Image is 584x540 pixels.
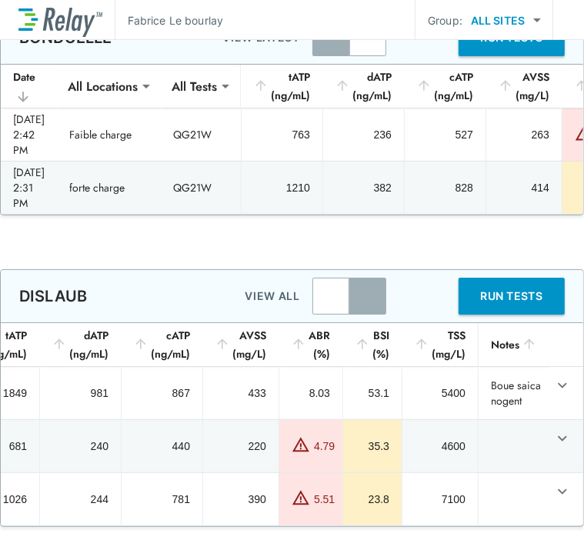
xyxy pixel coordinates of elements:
[499,127,549,142] div: 263
[491,335,537,354] div: Notes
[134,492,190,507] div: 781
[161,162,241,214] td: QG21W
[335,180,392,195] div: 382
[355,438,389,454] div: 35.3
[335,127,392,142] div: 236
[314,438,335,454] div: 4.79
[128,12,223,28] p: Fabrice Le bourlay
[254,180,310,195] div: 1210
[355,492,389,507] div: 23.8
[57,108,161,161] td: Faible charge
[549,425,576,452] button: expand row
[134,438,190,454] div: 440
[355,326,389,363] div: BSI (%)
[394,278,431,315] button: Export
[549,372,576,398] button: expand row
[415,438,466,454] div: 4600
[355,385,389,401] div: 53.1
[215,438,266,454] div: 220
[133,326,190,363] div: cATP (ng/mL)
[13,112,45,158] div: [DATE] 2:42 PM
[314,492,335,507] div: 5.51
[416,68,473,105] div: cATP (ng/mL)
[292,488,310,507] img: Warning
[161,71,228,102] div: All Tests
[161,108,241,161] td: QG21W
[499,180,549,195] div: 414
[292,435,310,454] img: Warning
[549,478,576,505] button: expand row
[414,326,466,363] div: TSS (mg/L)
[292,385,330,401] div: 8.03
[1,65,57,108] th: Date
[253,68,310,105] div: tATP (ng/mL)
[215,385,266,401] div: 433
[417,180,473,195] div: 828
[428,12,462,28] p: Group:
[52,326,108,363] div: dATP (ng/mL)
[415,492,466,507] div: 7100
[498,68,549,105] div: AVSS (mg/L)
[52,492,108,507] div: 244
[52,385,108,401] div: 981
[417,127,473,142] div: 527
[335,68,392,105] div: dATP (ng/mL)
[245,287,300,305] p: VIEW ALL
[134,385,190,401] div: 867
[52,438,108,454] div: 240
[215,326,266,363] div: AVSS (mg/L)
[18,4,102,37] img: LuminUltra Relay
[291,326,330,363] div: ABR (%)
[478,367,549,419] td: Boue saica nogent
[459,278,565,315] button: RUN TESTS
[415,385,466,401] div: 5400
[215,492,266,507] div: 390
[254,127,310,142] div: 763
[57,71,149,102] div: All Locations
[57,162,161,214] td: forte charge
[19,287,87,305] p: DISLAUB
[431,285,452,307] button: Site setup
[13,165,45,211] div: [DATE] 2:31 PM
